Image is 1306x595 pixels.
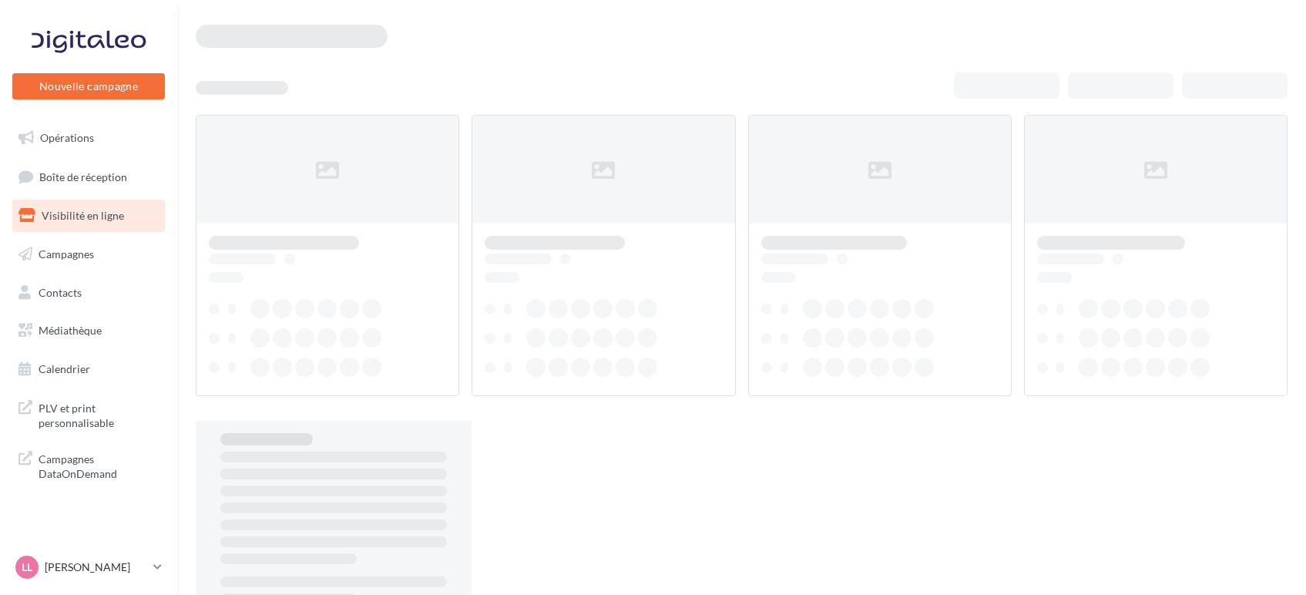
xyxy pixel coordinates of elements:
[39,247,94,261] span: Campagnes
[9,122,168,154] a: Opérations
[9,238,168,271] a: Campagnes
[9,200,168,232] a: Visibilité en ligne
[40,131,94,144] span: Opérations
[9,277,168,309] a: Contacts
[12,73,165,99] button: Nouvelle campagne
[9,392,168,437] a: PLV et print personnalisable
[39,285,82,298] span: Contacts
[39,170,127,183] span: Boîte de réception
[39,362,90,375] span: Calendrier
[42,209,124,222] span: Visibilité en ligne
[9,353,168,385] a: Calendrier
[39,324,102,337] span: Médiathèque
[22,560,32,575] span: LL
[12,553,165,582] a: LL [PERSON_NAME]
[9,314,168,347] a: Médiathèque
[45,560,147,575] p: [PERSON_NAME]
[39,398,159,431] span: PLV et print personnalisable
[39,449,159,482] span: Campagnes DataOnDemand
[9,442,168,488] a: Campagnes DataOnDemand
[9,160,168,193] a: Boîte de réception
